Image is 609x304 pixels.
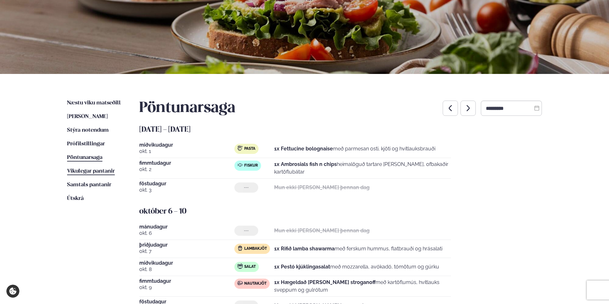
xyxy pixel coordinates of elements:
[139,186,234,194] span: okt. 3
[238,162,243,168] img: fish.svg
[274,279,451,294] p: með kartöflumús, hvítlauks sveppum og gulrótum
[67,154,102,162] a: Pöntunarsaga
[139,148,234,155] span: okt. 1
[274,263,439,271] p: með mozzarella, avókadó, tómötum og gúrku
[139,229,234,237] span: okt. 6
[274,246,335,252] strong: 1x Rifið lamba shawarma
[67,99,121,107] a: Næstu viku matseðill
[67,114,108,119] span: [PERSON_NAME]
[139,279,234,284] span: fimmtudagur
[244,146,255,151] span: Pasta
[274,264,330,270] strong: 1x Pestó kjúklingasalat
[139,207,542,217] h5: október 6 - 10
[244,185,249,190] span: ---
[67,196,84,201] span: Útskrá
[238,264,243,269] img: salad.svg
[67,140,105,148] a: Prófílstillingar
[139,142,234,148] span: miðvikudagur
[139,99,235,117] h2: Pöntunarsaga
[139,284,234,291] span: okt. 9
[67,169,115,174] span: Vikulegar pantanir
[244,281,266,286] span: Nautakjöt
[139,248,234,255] span: okt. 7
[274,184,370,190] strong: Mun ekki [PERSON_NAME] þennan dag
[6,285,19,298] a: Cookie settings
[274,161,337,167] strong: 1x Ambrosials fish n chips
[67,195,84,202] a: Útskrá
[238,281,243,286] img: beef.svg
[67,155,102,160] span: Pöntunarsaga
[244,228,249,233] span: ---
[274,161,451,176] p: heimalöguð tartare [PERSON_NAME], ofbakaðir kartöflubátar
[139,181,234,186] span: föstudagur
[244,264,256,269] span: Salat
[67,182,111,188] span: Samtals pantanir
[67,113,108,121] a: [PERSON_NAME]
[238,246,243,251] img: Lamb.svg
[139,242,234,248] span: þriðjudagur
[274,279,376,285] strong: 1x Hægeldað [PERSON_NAME] stroganoff
[67,141,105,147] span: Prófílstillingar
[274,245,442,253] p: með ferskum hummus, flatbrauði og hrásalati
[67,127,109,134] a: Stýra notendum
[238,146,243,151] img: pasta.svg
[274,146,333,152] strong: 1x Fettucine bolognaise
[274,145,435,153] p: með parmesan osti, kjöti og hvítlauksbrauði
[139,224,234,229] span: mánudagur
[67,100,121,106] span: Næstu viku matseðill
[139,161,234,166] span: fimmtudagur
[139,166,234,173] span: okt. 2
[67,168,115,175] a: Vikulegar pantanir
[67,128,109,133] span: Stýra notendum
[244,163,258,168] span: Fiskur
[67,181,111,189] a: Samtals pantanir
[274,228,370,234] strong: Mun ekki [PERSON_NAME] þennan dag
[139,266,234,273] span: okt. 8
[139,125,542,135] h5: [DATE] - [DATE]
[244,246,267,251] span: Lambakjöt
[139,261,234,266] span: miðvikudagur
